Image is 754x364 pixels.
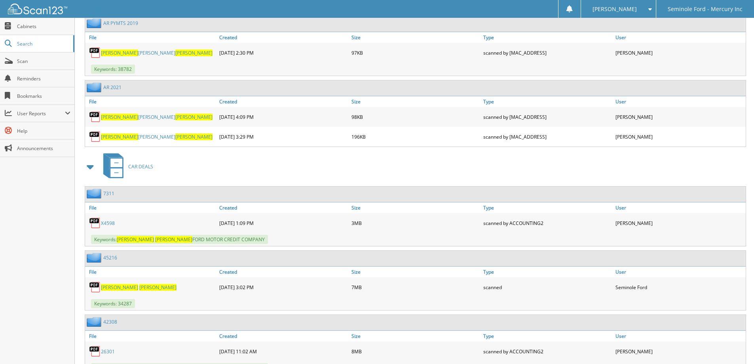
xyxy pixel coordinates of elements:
[117,236,154,243] span: [PERSON_NAME]
[17,128,70,134] span: Help
[89,47,101,59] img: PDF.png
[103,254,117,261] a: 45216
[481,96,613,107] a: Type
[155,236,192,243] span: [PERSON_NAME]
[613,279,746,295] div: Seminole Ford
[481,109,613,125] div: scanned by [MAC_ADDRESS]
[481,129,613,145] div: scanned by [MAC_ADDRESS]
[89,281,101,293] img: PDF.png
[101,50,138,56] span: [PERSON_NAME]
[613,129,746,145] div: [PERSON_NAME]
[89,111,101,123] img: PDF.png
[85,32,217,43] a: File
[101,133,213,140] a: [PERSON_NAME][PERSON_NAME][PERSON_NAME]
[89,345,101,357] img: PDF.png
[613,45,746,61] div: [PERSON_NAME]
[87,253,103,263] img: folder2.png
[613,109,746,125] div: [PERSON_NAME]
[101,284,177,291] a: [PERSON_NAME] [PERSON_NAME]
[87,317,103,327] img: folder2.png
[349,45,482,61] div: 97KB
[349,109,482,125] div: 98KB
[85,267,217,277] a: File
[101,114,138,120] span: [PERSON_NAME]
[613,32,746,43] a: User
[103,318,117,325] a: 42308
[349,343,482,359] div: 8MB
[17,145,70,152] span: Announcements
[175,133,213,140] span: [PERSON_NAME]
[349,279,482,295] div: 7MB
[17,40,69,47] span: Search
[175,50,213,56] span: [PERSON_NAME]
[481,202,613,213] a: Type
[668,7,743,11] span: Seminole Ford - Mercury Inc
[613,343,746,359] div: [PERSON_NAME]
[101,284,138,291] span: [PERSON_NAME]
[85,331,217,341] a: File
[349,331,482,341] a: Size
[349,215,482,231] div: 3MB
[89,131,101,143] img: PDF.png
[613,331,746,341] a: User
[217,45,349,61] div: [DATE] 2:30 PM
[217,331,349,341] a: Created
[481,343,613,359] div: scanned by ACCOUNTING2
[85,96,217,107] a: File
[87,82,103,92] img: folder2.png
[103,20,138,27] a: AR PYMTS 2019
[103,84,122,91] a: AR 2021
[481,45,613,61] div: scanned by [MAC_ADDRESS]
[349,96,482,107] a: Size
[217,267,349,277] a: Created
[481,331,613,341] a: Type
[91,65,135,74] span: Keywords: 38782
[139,284,177,291] span: [PERSON_NAME]
[613,96,746,107] a: User
[101,50,213,56] a: [PERSON_NAME][PERSON_NAME][PERSON_NAME]
[217,279,349,295] div: [DATE] 3:02 PM
[217,96,349,107] a: Created
[613,215,746,231] div: [PERSON_NAME]
[217,202,349,213] a: Created
[481,32,613,43] a: Type
[217,32,349,43] a: Created
[17,110,65,117] span: User Reports
[103,190,114,197] a: 7311
[17,75,70,82] span: Reminders
[481,279,613,295] div: scanned
[481,215,613,231] div: scanned by ACCOUNTING2
[714,326,754,364] iframe: Chat Widget
[101,114,213,120] a: [PERSON_NAME][PERSON_NAME][PERSON_NAME]
[101,133,138,140] span: [PERSON_NAME]
[217,343,349,359] div: [DATE] 11:02 AM
[99,151,153,182] a: CAR DEALS
[101,348,115,355] a: 26301
[613,267,746,277] a: User
[217,109,349,125] div: [DATE] 4:09 PM
[349,129,482,145] div: 196KB
[17,93,70,99] span: Bookmarks
[17,23,70,30] span: Cabinets
[613,202,746,213] a: User
[89,217,101,229] img: PDF.png
[349,32,482,43] a: Size
[349,267,482,277] a: Size
[87,189,103,198] img: folder2.png
[481,267,613,277] a: Type
[87,18,103,28] img: folder2.png
[85,202,217,213] a: File
[349,202,482,213] a: Size
[128,163,153,170] span: CAR DEALS
[175,114,213,120] span: [PERSON_NAME]
[217,215,349,231] div: [DATE] 1:09 PM
[91,299,135,308] span: Keywords: 34287
[91,235,268,244] span: Keywords: FORD MOTOR CREDIT COMPANY
[593,7,637,11] span: [PERSON_NAME]
[217,129,349,145] div: [DATE] 3:29 PM
[101,220,115,227] a: X4598
[8,4,67,14] img: scan123-logo-white.svg
[17,58,70,65] span: Scan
